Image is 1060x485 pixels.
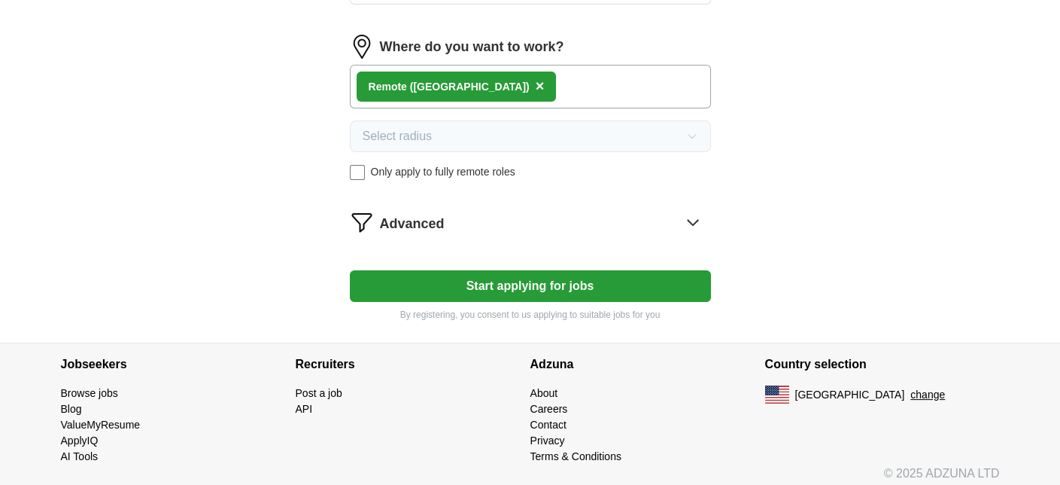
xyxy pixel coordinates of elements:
[61,403,82,415] a: Blog
[350,35,374,59] img: location.png
[61,387,118,399] a: Browse jobs
[530,419,566,431] a: Contact
[350,270,711,302] button: Start applying for jobs
[536,78,545,94] span: ×
[765,386,789,404] img: US flag
[795,387,905,403] span: [GEOGRAPHIC_DATA]
[380,37,564,57] label: Where do you want to work?
[380,214,445,234] span: Advanced
[530,450,621,462] a: Terms & Conditions
[350,120,711,152] button: Select radius
[350,165,365,180] input: Only apply to fully remote roles
[296,387,342,399] a: Post a job
[363,127,433,145] span: Select radius
[296,403,313,415] a: API
[350,308,711,322] p: By registering, you consent to us applying to suitable jobs for you
[536,75,545,98] button: ×
[530,403,568,415] a: Careers
[350,210,374,234] img: filter
[765,343,1000,386] h4: Country selection
[371,164,515,180] span: Only apply to fully remote roles
[61,419,141,431] a: ValueMyResume
[61,450,99,462] a: AI Tools
[530,387,558,399] a: About
[910,387,945,403] button: change
[369,79,530,95] div: Remote ([GEOGRAPHIC_DATA])
[530,435,565,447] a: Privacy
[61,435,99,447] a: ApplyIQ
